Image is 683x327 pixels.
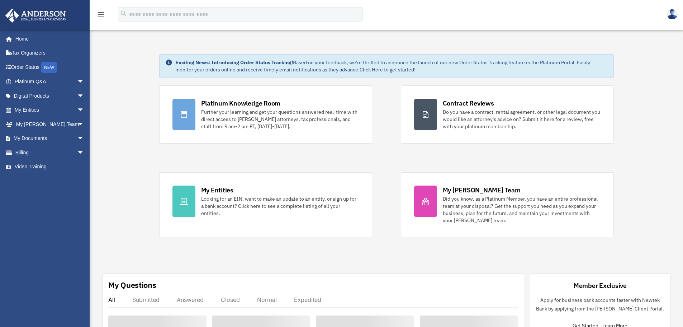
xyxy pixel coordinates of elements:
div: Do you have a contract, rental agreement, or other legal document you would like an attorney's ad... [443,108,601,130]
div: Answered [177,296,204,303]
a: Click Here to get started! [360,66,416,73]
img: User Pic [667,9,678,19]
a: My Entitiesarrow_drop_down [5,103,95,117]
a: My Entities Looking for an EIN, want to make an update to an entity, or sign up for a bank accoun... [159,172,372,237]
div: Platinum Knowledge Room [201,99,281,108]
span: arrow_drop_down [77,75,91,89]
p: Apply for business bank accounts faster with Newtek Bank by applying from the [PERSON_NAME] Clien... [536,296,664,313]
a: Video Training [5,160,95,174]
a: Order StatusNEW [5,60,95,75]
a: Billingarrow_drop_down [5,145,95,160]
div: Normal [257,296,277,303]
div: Did you know, as a Platinum Member, you have an entire professional team at your disposal? Get th... [443,195,601,224]
span: arrow_drop_down [77,117,91,132]
i: search [120,10,128,18]
div: Closed [221,296,240,303]
a: Platinum Q&Aarrow_drop_down [5,75,95,89]
div: Expedited [294,296,321,303]
img: Anderson Advisors Platinum Portal [3,9,68,23]
strong: Exciting News: Introducing Order Status Tracking! [175,59,293,66]
a: menu [97,13,105,19]
span: arrow_drop_down [77,145,91,160]
div: NEW [41,62,57,73]
div: Based on your feedback, we're thrilled to announce the launch of our new Order Status Tracking fe... [175,59,608,73]
a: Contract Reviews Do you have a contract, rental agreement, or other legal document you would like... [401,85,614,144]
div: Contract Reviews [443,99,494,108]
div: My Entities [201,186,233,195]
a: My [PERSON_NAME] Teamarrow_drop_down [5,117,95,131]
a: My Documentsarrow_drop_down [5,131,95,146]
div: Submitted [132,296,160,303]
div: My [PERSON_NAME] Team [443,186,521,195]
div: Member Exclusive [574,281,627,290]
span: arrow_drop_down [77,103,91,118]
a: Home [5,32,91,46]
a: Tax Organizers [5,46,95,60]
div: Looking for an EIN, want to make an update to an entity, or sign up for a bank account? Click her... [201,195,359,217]
span: arrow_drop_down [77,131,91,146]
i: menu [97,10,105,19]
div: My Questions [108,280,156,290]
span: arrow_drop_down [77,89,91,103]
a: Digital Productsarrow_drop_down [5,89,95,103]
div: All [108,296,115,303]
a: Platinum Knowledge Room Further your learning and get your questions answered real-time with dire... [159,85,372,144]
a: My [PERSON_NAME] Team Did you know, as a Platinum Member, you have an entire professional team at... [401,172,614,237]
div: Further your learning and get your questions answered real-time with direct access to [PERSON_NAM... [201,108,359,130]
